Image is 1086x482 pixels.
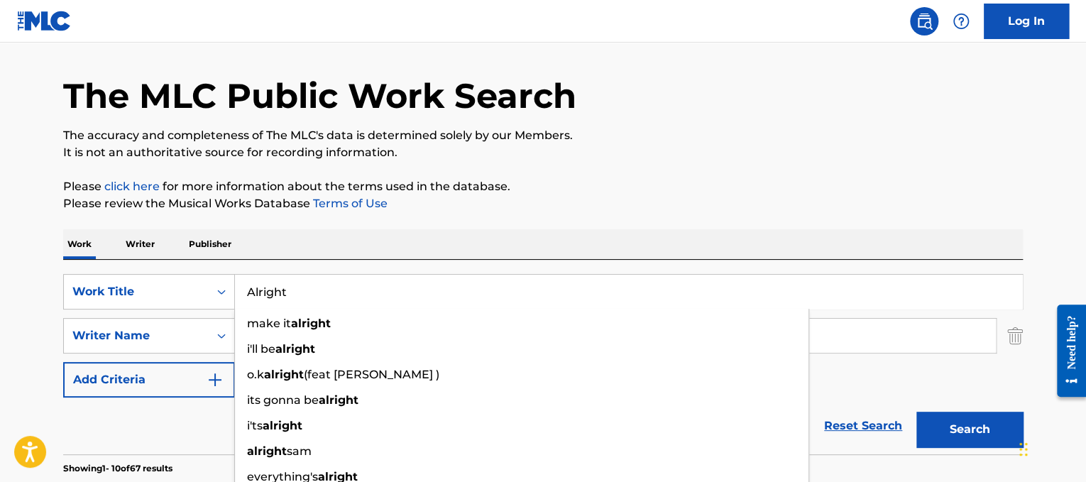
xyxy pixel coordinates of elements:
p: Please for more information about the terms used in the database. [63,178,1023,195]
span: (feat [PERSON_NAME] ) [304,368,439,381]
p: The accuracy and completeness of The MLC's data is determined solely by our Members. [63,127,1023,144]
span: make it [247,317,291,330]
button: Search [916,412,1023,447]
div: Drag [1019,428,1028,471]
p: Work [63,229,96,259]
strong: alright [275,342,315,356]
span: i'll be [247,342,275,356]
div: Help [947,7,975,35]
h1: The MLC Public Work Search [63,75,576,117]
span: o.k [247,368,264,381]
p: Showing 1 - 10 of 67 results [63,462,172,475]
form: Search Form [63,274,1023,454]
strong: alright [263,419,302,432]
img: help [953,13,970,30]
p: It is not an authoritative source for recording information. [63,144,1023,161]
span: sam [287,444,312,458]
strong: alright [319,393,358,407]
p: Publisher [185,229,236,259]
a: click here [104,180,160,193]
div: Work Title [72,283,200,300]
iframe: Chat Widget [1015,414,1086,482]
img: search [916,13,933,30]
img: MLC Logo [17,11,72,31]
strong: alright [247,444,287,458]
img: 9d2ae6d4665cec9f34b9.svg [207,371,224,388]
strong: alright [264,368,304,381]
p: Please review the Musical Works Database [63,195,1023,212]
strong: alright [291,317,331,330]
a: Public Search [910,7,938,35]
span: i'ts [247,419,263,432]
a: Reset Search [817,410,909,442]
a: Terms of Use [310,197,388,210]
div: Writer Name [72,327,200,344]
iframe: Resource Center [1046,294,1086,408]
img: Delete Criterion [1007,318,1023,354]
a: Log In [984,4,1069,39]
p: Writer [121,229,159,259]
button: Add Criteria [63,362,235,398]
span: its gonna be [247,393,319,407]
